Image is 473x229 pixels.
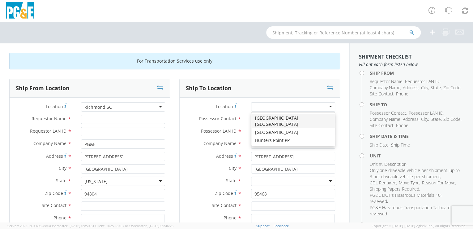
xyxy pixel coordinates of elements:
span: Ship Time [391,142,410,148]
h3: Ship To Location [186,85,232,91]
span: Possessor LAN ID [409,110,443,116]
li: , [403,85,420,91]
span: Phone [53,215,66,221]
li: , [403,116,420,122]
li: , [370,122,394,129]
span: Server: 2025.19.0-49328d0a35e [7,223,94,228]
a: Feedback [274,223,289,228]
li: , [370,186,420,192]
strong: Shipment Checklist [359,53,411,60]
span: State [56,178,66,183]
li: , [405,78,441,85]
span: Zip Code [45,190,63,196]
span: Address [46,153,63,159]
span: State [431,85,441,90]
span: Address [403,85,419,90]
span: City [229,165,236,171]
li: , [431,116,442,122]
span: PG&E Hazardous Transportation Tailboard reviewed [370,205,450,217]
span: Site Contact [370,122,394,128]
span: Requestor Name [370,78,403,84]
h3: Ship From Location [16,85,70,91]
li: , [370,167,462,180]
li: , [421,116,429,122]
li: , [421,85,429,91]
div: Richmond SC [84,104,112,110]
span: master, [DATE] 09:46:25 [136,223,173,228]
li: , [370,142,390,148]
div: [US_STATE] [84,178,108,185]
span: Move Type [399,180,420,186]
li: , [370,78,403,85]
span: City [59,165,66,171]
span: Site Contact [370,91,394,97]
li: , [370,110,407,116]
span: Zip Code [443,85,461,90]
div: For Transportation Services use only [9,53,340,69]
li: , [431,85,442,91]
span: Ship Date [370,142,389,148]
span: Unit # [370,161,382,167]
input: Shipment, Tracking or Reference Number (at least 4 chars) [266,26,421,39]
span: PG&E DOT's Hazardous Materials 101 reviewed [370,192,443,204]
span: Possessor Contact [370,110,406,116]
span: State [226,178,236,183]
span: Requestor LAN ID [405,78,440,84]
span: Zip Code [443,116,461,122]
span: Phone [396,91,408,97]
span: Reason For Move [422,180,455,186]
span: Address [216,153,233,159]
span: Possessor LAN ID [201,128,236,134]
span: Company Name [370,116,400,122]
li: , [409,110,444,116]
li: , [443,85,462,91]
li: , [399,180,420,186]
h4: Ship To [370,102,464,107]
span: Phone [224,215,236,221]
img: pge-logo-06675f144f4cfa6a6814.png [5,2,36,20]
span: Address [403,116,419,122]
span: Phone [396,122,408,128]
div: [GEOGRAPHIC_DATA] [251,128,335,136]
span: Description [384,161,407,167]
span: Fill out each form listed below [359,61,464,68]
span: Client: 2025.18.0-71d3358 [95,223,173,228]
h4: Unit [370,153,464,158]
span: master, [DATE] 09:50:51 [57,223,94,228]
span: Zip Code [215,190,233,196]
li: , [443,116,462,122]
div: Hunters Point PP [251,136,335,144]
span: Only one driveable vehicle per shipment, up to 3 not driveable vehicle per shipment [370,167,460,179]
span: Possessor Contact [199,116,236,121]
span: Site Contact [42,202,66,208]
span: Site Contact [212,202,236,208]
span: Requestor LAN ID [30,128,66,134]
span: Copyright © [DATE]-[DATE] Agistix Inc., All Rights Reserved [372,223,466,228]
li: , [370,116,401,122]
li: , [370,85,401,91]
span: Shipping Papers Required [370,186,419,192]
span: City [421,85,428,90]
span: Company Name [370,85,400,90]
span: Company Name [203,140,236,146]
li: , [370,192,462,205]
span: Location [46,103,63,109]
h4: Ship Date & Time [370,134,464,139]
li: , [370,161,383,167]
span: Company Name [33,140,66,146]
li: , [384,161,407,167]
span: City [421,116,428,122]
span: State [431,116,441,122]
li: , [370,180,397,186]
li: , [370,91,394,97]
span: Requestor Name [32,116,66,121]
li: , [422,180,456,186]
h4: Ship From [370,71,464,75]
span: Location [216,103,233,109]
div: [GEOGRAPHIC_DATA] [GEOGRAPHIC_DATA] [251,114,335,128]
a: Support [256,223,270,228]
span: CDL Required [370,180,396,186]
